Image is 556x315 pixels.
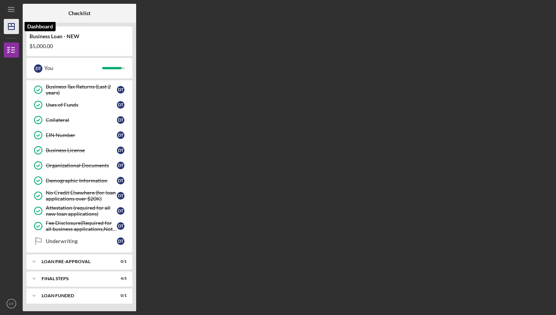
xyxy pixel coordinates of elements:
div: $5,000.00 [30,43,129,49]
div: D T [117,86,124,94]
div: Business Tax Returns (Last 2 years) [46,84,117,96]
a: Business LicenseDT [30,143,129,158]
a: Fee Disclosure(Required for all business applications,Not needed for Contractor loans)DT [30,218,129,234]
button: DT [4,296,19,311]
div: Fee Disclosure(Required for all business applications,Not needed for Contractor loans) [46,220,117,232]
div: Underwriting [46,238,117,244]
div: D T [117,162,124,169]
b: Checklist [68,10,90,16]
div: LOAN PRE-APPROVAL [42,259,108,264]
div: FINAL STEPS [42,276,108,281]
div: 0 / 1 [113,259,127,264]
div: You [44,62,102,75]
a: No Credit Elsewhere (for loan applications over $20K)DT [30,188,129,203]
a: Uses of FundsDT [30,97,129,112]
a: Attestation (required for all new loan applications)DT [30,203,129,218]
div: Attestation (required for all new loan applications) [46,205,117,217]
div: D T [117,192,124,200]
div: Uses of Funds [46,102,117,108]
a: Business Tax Returns (Last 2 years)DT [30,82,129,97]
div: D T [117,207,124,215]
a: Demographic InformationDT [30,173,129,188]
div: D T [117,101,124,109]
div: LOAN FUNDED [42,293,108,298]
div: Business Loan - NEW [30,33,129,39]
a: Organizational DocumentsDT [30,158,129,173]
div: D T [117,237,124,245]
div: D T [34,64,42,73]
div: Business License [46,147,117,153]
a: EIN NumberDT [30,128,129,143]
div: Collateral [46,117,117,123]
div: EIN Number [46,132,117,138]
div: D T [117,131,124,139]
a: UnderwritingDT [30,234,129,249]
div: D T [117,116,124,124]
div: D T [117,222,124,230]
div: D T [117,147,124,154]
div: 0 / 1 [113,293,127,298]
div: Demographic Information [46,178,117,184]
div: Organizational Documents [46,162,117,168]
div: D T [117,177,124,184]
text: DT [9,302,14,306]
a: CollateralDT [30,112,129,128]
div: 4 / 5 [113,276,127,281]
div: No Credit Elsewhere (for loan applications over $20K) [46,190,117,202]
